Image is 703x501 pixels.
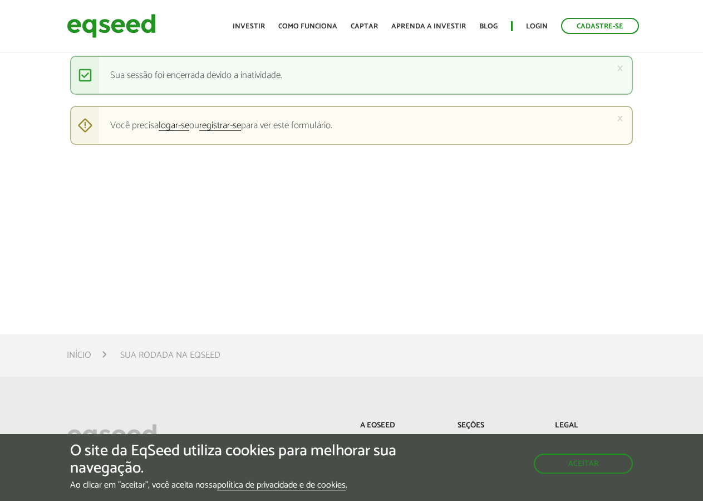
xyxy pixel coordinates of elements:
[199,121,241,131] a: registrar-se
[617,62,623,74] a: ×
[617,113,623,124] a: ×
[561,18,639,34] a: Cadastre-se
[120,348,220,363] li: Sua rodada na EqSeed
[70,442,407,477] h5: O site da EqSeed utiliza cookies para melhorar sua navegação.
[217,481,346,490] a: política de privacidade e de cookies
[391,23,466,30] a: Aprenda a investir
[360,421,441,431] p: A EqSeed
[233,23,265,30] a: Investir
[278,23,337,30] a: Como funciona
[534,454,633,474] button: Aceitar
[159,121,189,131] a: logar-se
[458,421,538,431] p: Seções
[67,351,91,360] a: Início
[70,480,407,490] p: Ao clicar em "aceitar", você aceita nossa .
[70,106,632,145] div: Você precisa ou para ver este formulário.
[555,421,636,431] p: Legal
[479,23,498,30] a: Blog
[526,23,548,30] a: Login
[351,23,378,30] a: Captar
[67,11,156,41] img: EqSeed
[70,56,632,95] div: Sua sessão foi encerrada devido a inatividade.
[67,421,157,451] img: EqSeed Logo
